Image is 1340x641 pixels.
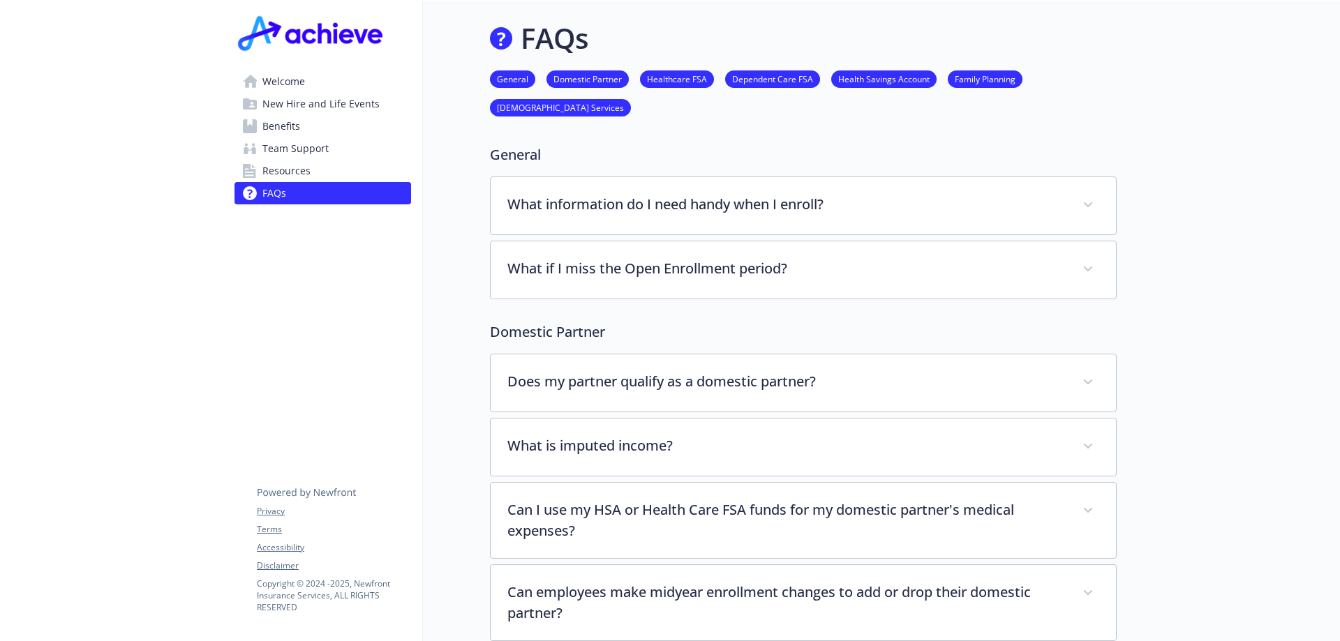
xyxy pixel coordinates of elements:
[507,371,1066,392] p: Does my partner qualify as a domestic partner?
[507,258,1066,279] p: What if I miss the Open Enrollment period?
[507,194,1066,215] p: What information do I need handy when I enroll?
[257,505,410,518] a: Privacy
[262,182,286,204] span: FAQs
[507,435,1066,456] p: What is imputed income?
[948,72,1022,85] a: Family Planning
[234,137,411,160] a: Team Support
[490,144,1117,165] p: General
[257,541,410,554] a: Accessibility
[234,115,411,137] a: Benefits
[257,523,410,536] a: Terms
[234,70,411,93] a: Welcome
[234,182,411,204] a: FAQs
[257,578,410,613] p: Copyright © 2024 - 2025 , Newfront Insurance Services, ALL RIGHTS RESERVED
[725,72,820,85] a: Dependent Care FSA
[262,93,380,115] span: New Hire and Life Events
[257,559,410,572] a: Disclaimer
[491,177,1116,234] div: What information do I need handy when I enroll?
[507,499,1066,541] p: Can I use my HSA or Health Care FSA funds for my domestic partner's medical expenses?
[546,72,629,85] a: Domestic Partner
[262,70,305,93] span: Welcome
[262,160,311,182] span: Resources
[507,582,1066,624] p: Can employees make midyear enrollment changes to add or drop their domestic partner?
[491,418,1116,476] div: What is imputed income?
[262,137,329,160] span: Team Support
[831,72,937,85] a: Health Savings Account
[490,72,535,85] a: General
[262,115,300,137] span: Benefits
[491,354,1116,412] div: Does my partner qualify as a domestic partner?
[491,483,1116,558] div: Can I use my HSA or Health Care FSA funds for my domestic partner's medical expenses?
[490,322,1117,342] p: Domestic Partner
[640,72,714,85] a: Healthcare FSA
[490,100,631,114] a: [DEMOGRAPHIC_DATA] Services
[234,93,411,115] a: New Hire and Life Events
[491,565,1116,640] div: Can employees make midyear enrollment changes to add or drop their domestic partner?
[234,160,411,182] a: Resources
[521,17,588,59] h1: FAQs
[491,241,1116,299] div: What if I miss the Open Enrollment period?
